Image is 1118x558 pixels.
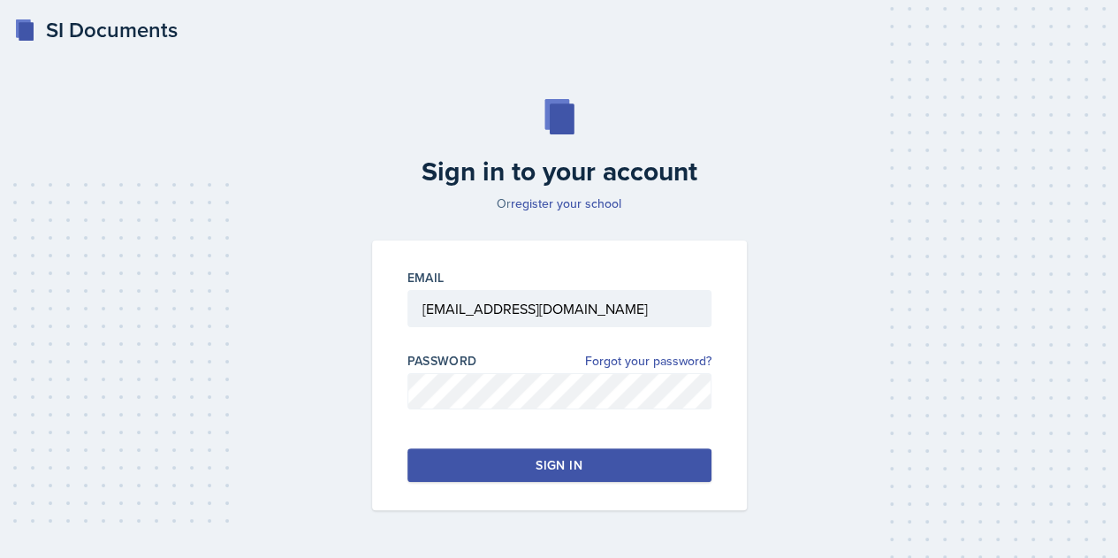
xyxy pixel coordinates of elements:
[407,269,445,287] label: Email
[536,456,582,474] div: Sign in
[407,448,711,482] button: Sign in
[585,352,711,371] a: Forgot your password?
[407,352,477,370] label: Password
[407,290,711,327] input: Email
[361,156,757,187] h2: Sign in to your account
[14,14,178,46] a: SI Documents
[511,195,621,212] a: register your school
[361,195,757,212] p: Or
